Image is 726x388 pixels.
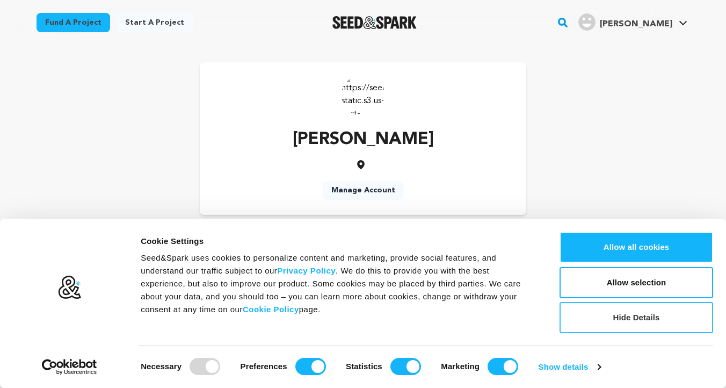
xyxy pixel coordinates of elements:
[560,302,713,333] button: Hide Details
[293,127,434,153] p: [PERSON_NAME]
[576,11,689,34] span: Mijinyawa H.'s Profile
[342,73,384,116] img: https://seedandspark-static.s3.us-east-2.amazonaws.com/images/User/002/322/204/medium/ACg8ocJf9zJ...
[346,362,382,371] strong: Statistics
[323,181,404,200] a: Manage Account
[560,267,713,298] button: Allow selection
[277,266,336,275] a: Privacy Policy
[578,13,596,31] img: user.png
[57,275,82,300] img: logo
[576,11,689,31] a: Mijinyawa H.'s Profile
[140,354,141,354] legend: Consent Selection
[141,362,181,371] strong: Necessary
[141,252,535,316] div: Seed&Spark uses cookies to personalize content and marketing, provide social features, and unders...
[23,359,117,375] a: Usercentrics Cookiebot - opens in a new window
[578,13,672,31] div: Mijinyawa H.'s Profile
[539,359,601,375] a: Show details
[332,16,417,29] img: Seed&Spark Logo Dark Mode
[600,20,672,28] span: [PERSON_NAME]
[241,362,287,371] strong: Preferences
[332,16,417,29] a: Seed&Spark Homepage
[243,305,299,314] a: Cookie Policy
[117,13,193,32] a: Start a project
[441,362,480,371] strong: Marketing
[37,13,110,32] a: Fund a project
[560,232,713,263] button: Allow all cookies
[141,235,535,248] div: Cookie Settings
